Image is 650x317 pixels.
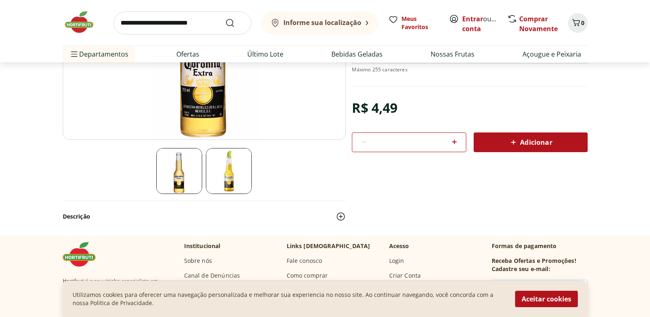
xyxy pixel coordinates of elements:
[388,15,439,31] a: Meus Favoritos
[389,257,404,265] a: Login
[287,242,370,250] p: Links [DEMOGRAPHIC_DATA]
[156,148,202,194] img: Cerveja Coronita Extra Long Neck 210ml
[389,242,409,250] p: Acesso
[184,242,221,250] p: Institucional
[69,44,128,64] span: Departamentos
[492,265,550,273] h3: Cadastre seu e-mail:
[63,208,346,226] button: Descrição
[114,11,251,34] input: search
[352,96,397,119] div: R$ 4,49
[63,10,104,34] img: Hortifruti
[462,14,507,33] a: Criar conta
[69,44,79,64] button: Menu
[492,257,576,265] h3: Receba Ofertas e Promoções!
[287,271,328,280] a: Como comprar
[462,14,499,34] span: ou
[206,148,252,194] img: Cerveja Coronita Extra Long Neck 210ml
[401,15,439,31] span: Meus Favoritos
[176,49,199,59] a: Ofertas
[462,14,483,23] a: Entrar
[184,257,212,265] a: Sobre nós
[568,13,588,33] button: Carrinho
[519,14,558,33] a: Comprar Novamente
[474,132,588,152] button: Adicionar
[261,11,379,34] button: Informe sua localização
[247,49,283,59] a: Último Lote
[522,49,581,59] a: Açougue e Peixaria
[283,18,361,27] b: Informe sua localização
[431,49,474,59] a: Nossas Frutas
[73,291,505,307] p: Utilizamos cookies para oferecer uma navegação personalizada e melhorar sua experiencia no nosso ...
[331,49,383,59] a: Bebidas Geladas
[515,291,578,307] button: Aceitar cookies
[492,242,588,250] p: Formas de pagamento
[509,137,552,147] span: Adicionar
[225,18,245,28] button: Submit Search
[63,242,104,267] img: Hortifruti
[287,257,322,265] a: Fale conosco
[184,271,240,280] a: Canal de Denúncias
[389,271,421,280] a: Criar Conta
[581,19,584,27] span: 0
